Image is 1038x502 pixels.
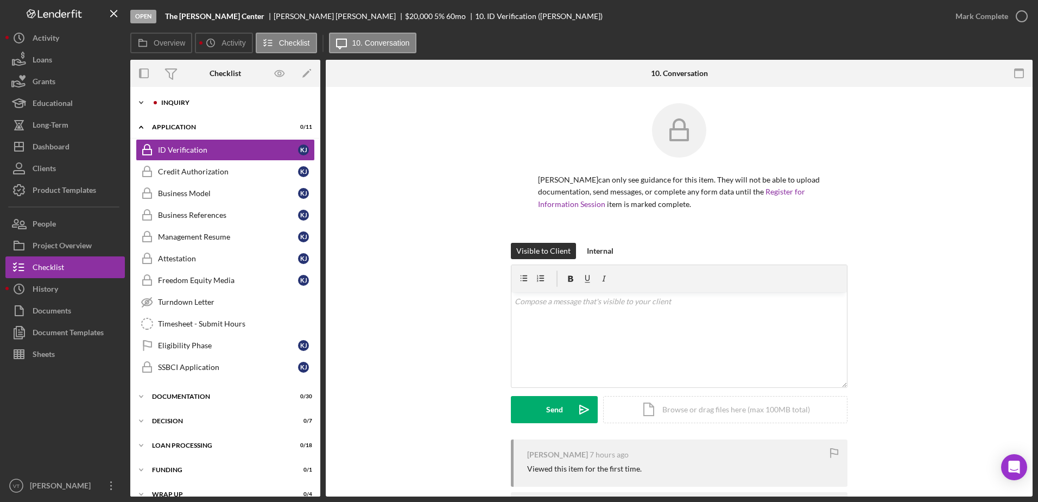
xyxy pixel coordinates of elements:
button: Overview [130,33,192,53]
div: K J [298,231,309,242]
div: [PERSON_NAME] [27,475,98,499]
button: History [5,278,125,300]
div: 0 / 30 [293,393,312,400]
div: Business Model [158,189,298,198]
div: Checklist [210,69,241,78]
button: VT[PERSON_NAME] [5,475,125,497]
div: Business References [158,211,298,219]
button: Dashboard [5,136,125,158]
p: [PERSON_NAME] can only see guidance for this item. They will not be able to upload documentation,... [538,174,820,210]
div: Product Templates [33,179,96,204]
div: 0 / 18 [293,442,312,449]
div: 0 / 1 [293,467,312,473]
div: Project Overview [33,235,92,259]
div: Sheets [33,343,55,368]
button: Product Templates [5,179,125,201]
b: The [PERSON_NAME] Center [165,12,264,21]
div: Activity [33,27,59,52]
div: Internal [587,243,613,259]
div: Funding [152,467,285,473]
div: Viewed this item for the first time. [527,465,642,473]
div: K J [298,188,309,199]
button: 10. Conversation [329,33,417,53]
div: Wrap up [152,491,285,498]
button: Internal [581,243,619,259]
label: 10. Conversation [352,39,410,47]
div: Dashboard [33,136,69,160]
button: Visible to Client [511,243,576,259]
div: Checklist [33,256,64,281]
a: Management ResumeKJ [136,226,315,248]
div: K J [298,253,309,264]
button: Educational [5,92,125,114]
label: Checklist [279,39,310,47]
div: Inquiry [161,99,307,106]
div: Decision [152,418,285,424]
a: Clients [5,158,125,179]
label: Activity [221,39,245,47]
div: Eligibility Phase [158,341,298,350]
div: Grants [33,71,55,95]
text: VT [13,483,20,489]
div: History [33,278,58,303]
div: Application [152,124,285,130]
div: K J [298,275,309,286]
button: Activity [5,27,125,49]
div: Document Templates [33,322,104,346]
div: K J [298,210,309,221]
button: Grants [5,71,125,92]
div: 10. Conversation [651,69,708,78]
div: 0 / 4 [293,491,312,498]
div: [PERSON_NAME] [PERSON_NAME] [274,12,405,21]
a: Business ModelKJ [136,183,315,204]
a: Turndown Letter [136,291,315,313]
div: 0 / 7 [293,418,312,424]
div: Freedom Equity Media [158,276,298,285]
div: Credit Authorization [158,167,298,176]
button: Document Templates [5,322,125,343]
div: Management Resume [158,233,298,241]
div: 5 % [434,12,445,21]
button: Send [511,396,598,423]
div: Loan Processing [152,442,285,449]
div: Open Intercom Messenger [1001,454,1027,480]
div: 10. ID Verification ([PERSON_NAME]) [475,12,603,21]
button: Loans [5,49,125,71]
div: Mark Complete [955,5,1008,27]
div: Turndown Letter [158,298,314,306]
button: Activity [195,33,252,53]
span: $20,000 [405,11,433,21]
button: People [5,213,125,235]
div: Loans [33,49,52,73]
a: Project Overview [5,235,125,256]
button: Documents [5,300,125,322]
div: Documentation [152,393,285,400]
a: Sheets [5,343,125,365]
div: K J [298,145,309,155]
div: K J [298,340,309,351]
button: Mark Complete [945,5,1033,27]
button: Checklist [256,33,317,53]
button: Long-Term [5,114,125,136]
button: Checklist [5,256,125,278]
div: Documents [33,300,71,324]
a: ID VerificationKJ [136,139,315,161]
a: Register for Information Session [538,187,805,208]
div: People [33,213,56,237]
div: Long-Term [33,114,68,139]
a: Eligibility PhaseKJ [136,335,315,356]
div: Attestation [158,254,298,263]
a: Business ReferencesKJ [136,204,315,226]
a: SSBCI ApplicationKJ [136,356,315,378]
